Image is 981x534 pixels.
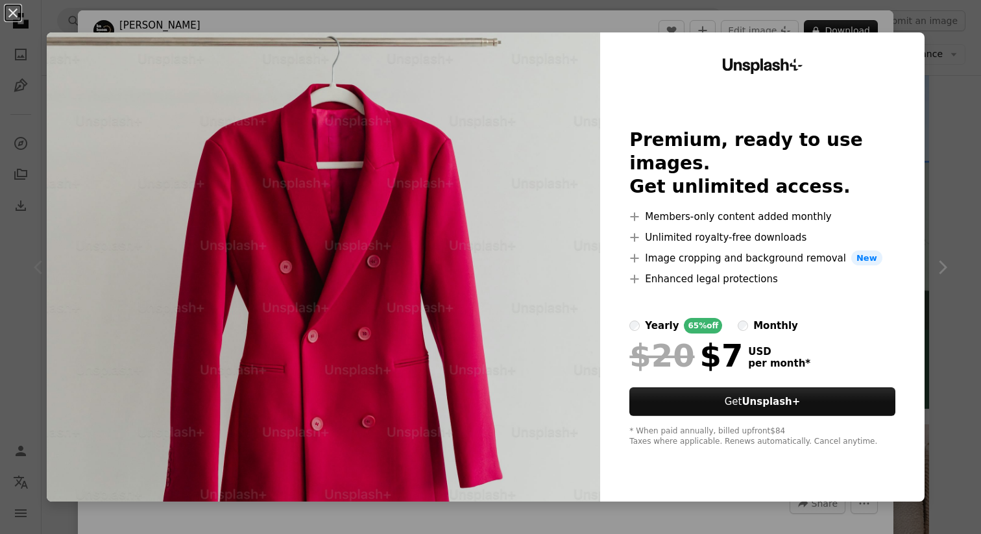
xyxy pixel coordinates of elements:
[629,426,895,447] div: * When paid annually, billed upfront $84 Taxes where applicable. Renews automatically. Cancel any...
[738,321,748,331] input: monthly
[748,346,810,358] span: USD
[629,271,895,287] li: Enhanced legal protections
[629,339,743,372] div: $7
[748,358,810,369] span: per month *
[629,209,895,225] li: Members-only content added monthly
[629,230,895,245] li: Unlimited royalty-free downloads
[684,318,722,334] div: 65% off
[629,387,895,416] button: GetUnsplash+
[742,396,800,407] strong: Unsplash+
[851,250,882,266] span: New
[629,128,895,199] h2: Premium, ready to use images. Get unlimited access.
[629,250,895,266] li: Image cropping and background removal
[753,318,798,334] div: monthly
[629,321,640,331] input: yearly65%off
[645,318,679,334] div: yearly
[629,339,694,372] span: $20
